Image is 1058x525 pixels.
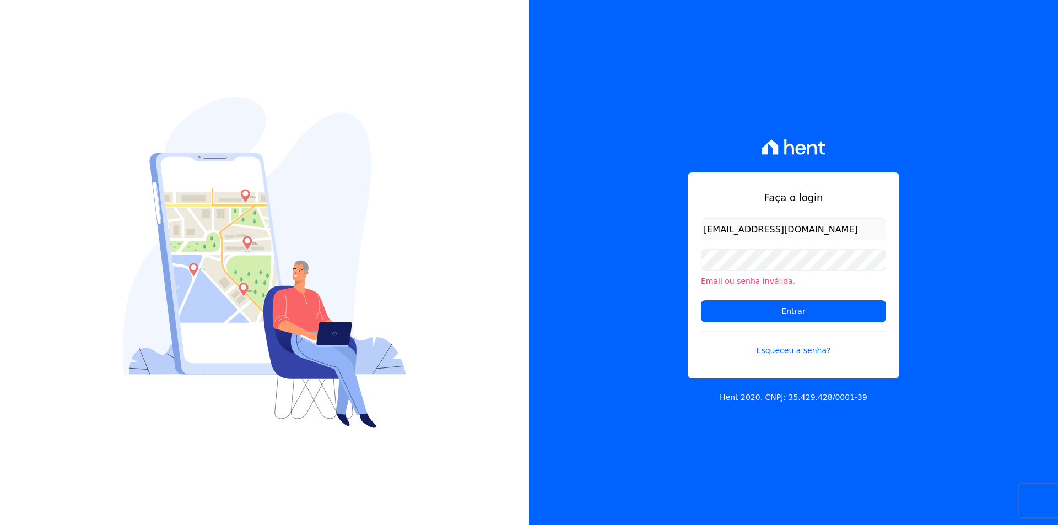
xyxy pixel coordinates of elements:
[701,218,886,240] input: Email
[701,300,886,322] input: Entrar
[720,392,867,403] p: Hent 2020. CNPJ: 35.429.428/0001-39
[701,331,886,356] a: Esqueceu a senha?
[701,190,886,205] h1: Faça o login
[701,275,886,287] li: Email ou senha inválida.
[123,97,406,428] img: Login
